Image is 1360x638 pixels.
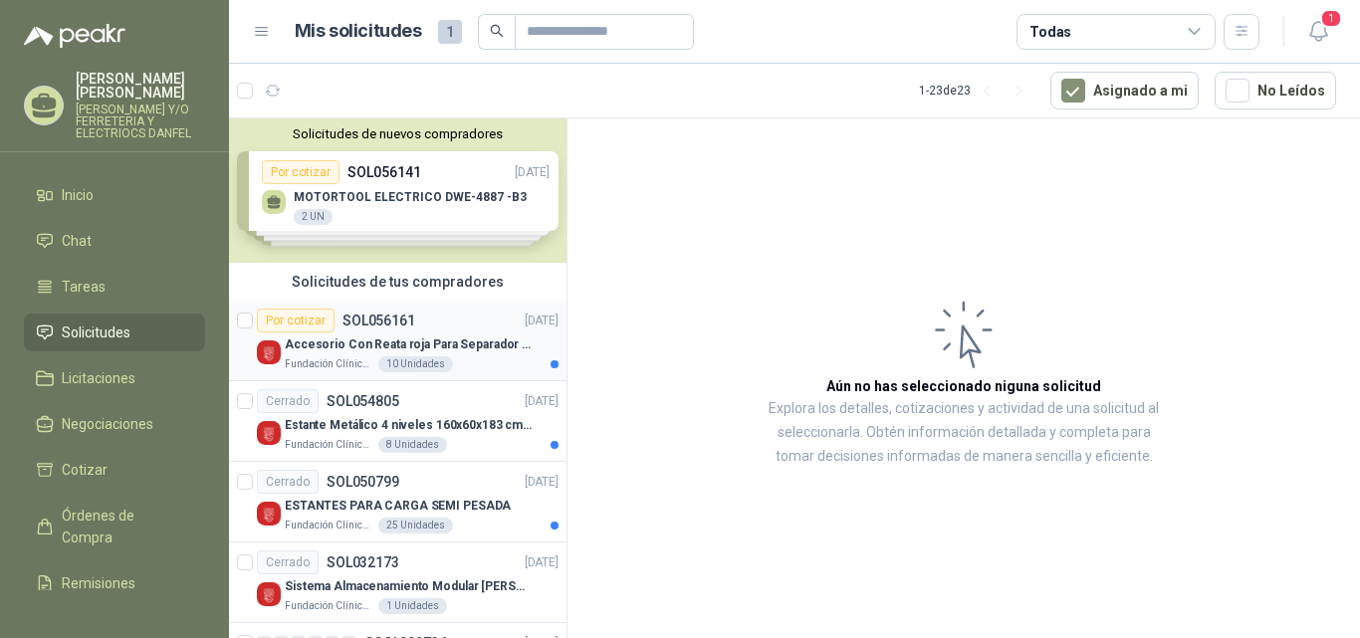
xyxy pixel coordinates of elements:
div: 1 Unidades [378,598,447,614]
span: Inicio [62,184,94,206]
a: Tareas [24,268,205,306]
img: Company Logo [257,502,281,526]
div: Cerrado [257,389,319,413]
p: Fundación Clínica Shaio [285,518,374,533]
a: Inicio [24,176,205,214]
div: Todas [1029,21,1071,43]
a: CerradoSOL032173[DATE] Company LogoSistema Almacenamiento Modular [PERSON_NAME]Fundación Clínica ... [229,542,567,623]
p: Fundación Clínica Shaio [285,437,374,453]
a: Negociaciones [24,405,205,443]
div: 10 Unidades [378,356,453,372]
p: Estante Metálico 4 niveles 160x60x183 cm Fixser [285,416,533,435]
div: 25 Unidades [378,518,453,533]
span: Chat [62,230,92,252]
span: Licitaciones [62,367,135,389]
a: CerradoSOL054805[DATE] Company LogoEstante Metálico 4 niveles 160x60x183 cm FixserFundación Clíni... [229,381,567,462]
img: Company Logo [257,421,281,445]
a: CerradoSOL050799[DATE] Company LogoESTANTES PARA CARGA SEMI PESADAFundación Clínica Shaio25 Unidades [229,462,567,542]
p: ESTANTES PARA CARGA SEMI PESADA [285,497,511,516]
img: Company Logo [257,582,281,606]
h3: Aún no has seleccionado niguna solicitud [826,375,1101,397]
span: Cotizar [62,459,108,481]
p: SOL050799 [327,475,399,489]
h1: Mis solicitudes [295,17,422,46]
span: 1 [438,20,462,44]
span: Tareas [62,276,106,298]
div: 8 Unidades [378,437,447,453]
button: No Leídos [1215,72,1336,109]
p: Sistema Almacenamiento Modular [PERSON_NAME] [285,577,533,596]
p: [PERSON_NAME] [PERSON_NAME] [76,72,205,100]
span: 1 [1320,9,1342,28]
p: [DATE] [525,473,559,492]
div: Por cotizar [257,309,335,332]
p: SOL056161 [342,314,415,327]
a: Solicitudes [24,314,205,351]
a: Por cotizarSOL056161[DATE] Company LogoAccesorio Con Reata roja Para Separador De FilaFundación C... [229,301,567,381]
p: SOL032173 [327,555,399,569]
p: Explora los detalles, cotizaciones y actividad de una solicitud al seleccionarla. Obtén informaci... [767,397,1161,469]
span: Solicitudes [62,321,130,343]
button: Solicitudes de nuevos compradores [237,126,559,141]
span: search [490,24,504,38]
span: Negociaciones [62,413,153,435]
a: Remisiones [24,564,205,602]
a: Cotizar [24,451,205,489]
a: Órdenes de Compra [24,497,205,556]
p: Fundación Clínica Shaio [285,356,374,372]
button: 1 [1300,14,1336,50]
div: Cerrado [257,470,319,494]
p: SOL054805 [327,394,399,408]
a: Licitaciones [24,359,205,397]
span: Órdenes de Compra [62,505,186,548]
div: Solicitudes de tus compradores [229,263,567,301]
button: Asignado a mi [1050,72,1199,109]
div: Solicitudes de nuevos compradoresPor cotizarSOL056141[DATE] MOTORTOOL ELECTRICO DWE-4887 -B32 UNP... [229,118,567,263]
p: Accesorio Con Reata roja Para Separador De Fila [285,335,533,354]
p: [PERSON_NAME] Y/O FERRETERIA Y ELECTRIOCS DANFEL [76,104,205,139]
p: [DATE] [525,392,559,411]
img: Company Logo [257,340,281,364]
div: 1 - 23 de 23 [919,75,1034,106]
img: Logo peakr [24,24,125,48]
div: Cerrado [257,550,319,574]
p: [DATE] [525,553,559,572]
p: Fundación Clínica Shaio [285,598,374,614]
a: Chat [24,222,205,260]
span: Remisiones [62,572,135,594]
p: [DATE] [525,312,559,330]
